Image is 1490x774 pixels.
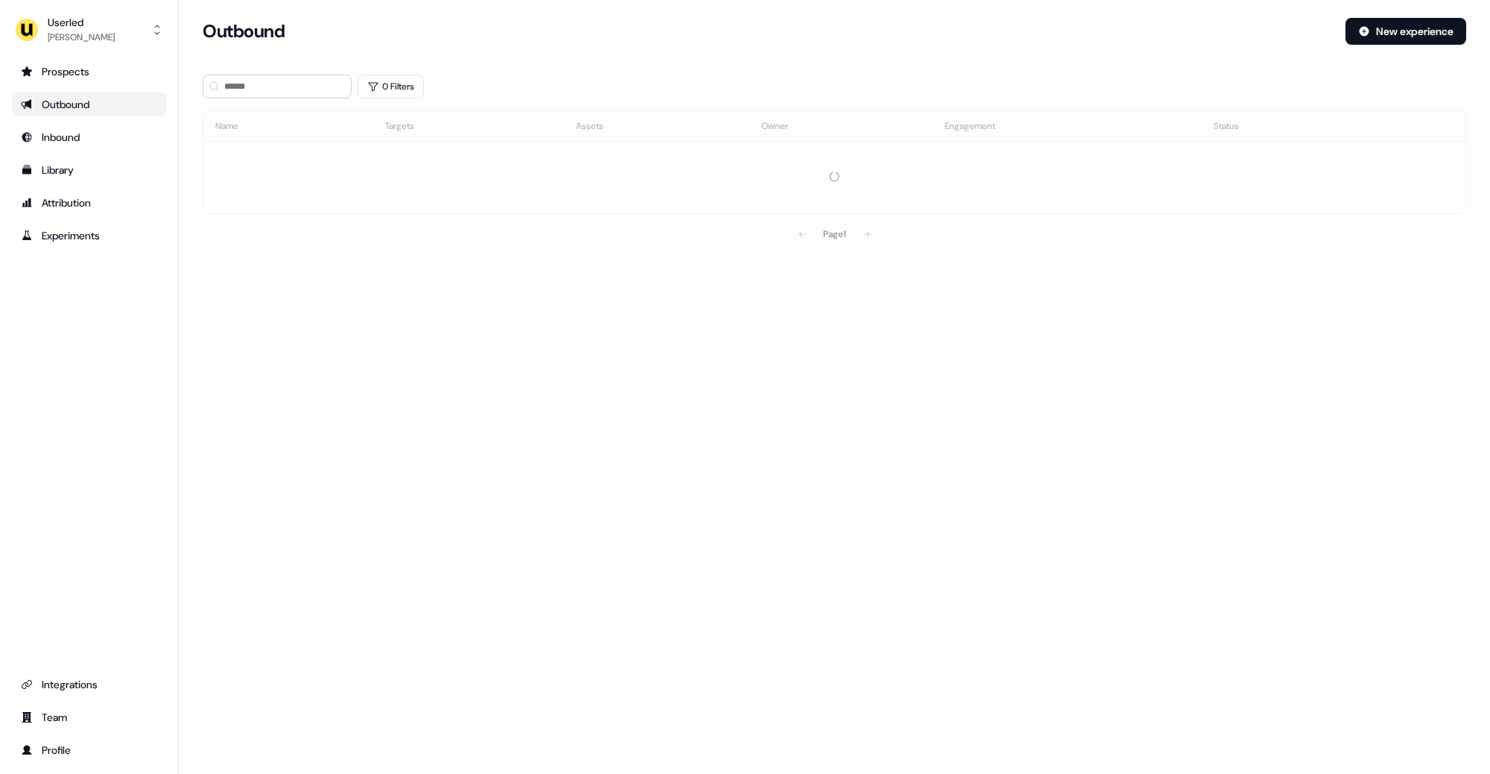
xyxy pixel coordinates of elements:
a: Go to outbound experience [12,92,166,116]
div: Inbound [21,130,157,145]
a: Go to templates [12,158,166,182]
div: Prospects [21,64,157,79]
a: Go to experiments [12,224,166,248]
div: [PERSON_NAME] [48,30,115,45]
a: Go to Inbound [12,125,166,149]
button: Userled[PERSON_NAME] [12,12,166,48]
div: Profile [21,743,157,758]
div: Outbound [21,97,157,112]
a: Go to profile [12,738,166,762]
button: 0 Filters [358,75,424,98]
a: Go to prospects [12,60,166,84]
div: Team [21,710,157,725]
a: Go to team [12,705,166,729]
div: Experiments [21,228,157,243]
a: Go to attribution [12,191,166,215]
div: Library [21,163,157,177]
h3: Outbound [203,20,285,43]
button: New experience [1345,18,1466,45]
div: Userled [48,15,115,30]
div: Attribution [21,195,157,210]
div: Integrations [21,677,157,692]
a: Go to integrations [12,673,166,696]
